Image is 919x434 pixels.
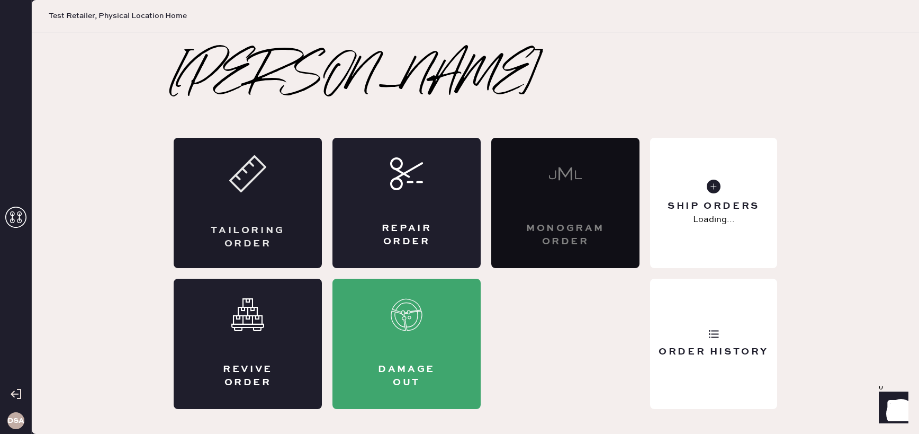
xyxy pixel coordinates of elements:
div: Ship Orders [668,200,760,213]
div: Interested? Contact us at care@hemster.co [491,138,639,268]
span: Test Retailer, Physical Location Home [49,11,187,21]
div: Damage Out [375,363,438,389]
div: Order History [659,346,769,359]
div: Revive order [216,363,280,389]
h3: DSAT [7,417,24,424]
iframe: Front Chat [869,386,914,432]
div: Monogram Order [526,222,605,249]
div: Tailoring Order [211,224,284,251]
p: Loading... [693,214,735,226]
h2: [PERSON_NAME] [174,57,541,100]
div: Repair Order [375,222,438,249]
